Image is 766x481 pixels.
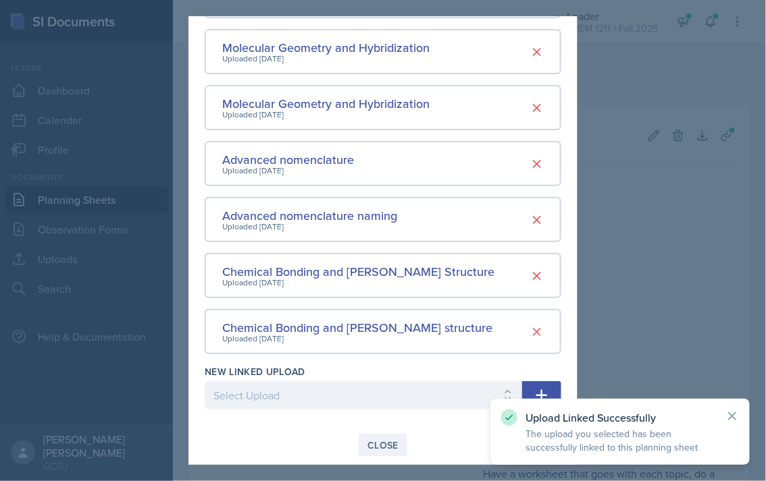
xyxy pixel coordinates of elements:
div: Molecular Geometry and Hybridization [222,38,430,57]
div: Chemical Bonding and [PERSON_NAME] structure [222,318,492,337]
div: Close [367,440,399,451]
div: Uploaded [DATE] [222,221,397,233]
div: Molecular Geometry and Hybridization [222,94,430,113]
p: The upload you selected has been successfully linked to this planning sheet [526,427,715,454]
button: Close [359,434,407,457]
div: Advanced nomenclature [222,150,354,169]
div: Chemical Bonding and [PERSON_NAME] Structure [222,262,494,281]
div: Uploaded [DATE] [222,333,492,345]
div: Uploaded [DATE] [222,277,494,289]
div: Advanced nomenclature naming [222,206,397,225]
label: New Linked Upload [205,365,305,378]
div: Uploaded [DATE] [222,109,430,121]
div: Uploaded [DATE] [222,53,430,65]
div: Uploaded [DATE] [222,165,354,177]
p: Upload Linked Successfully [526,411,715,424]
